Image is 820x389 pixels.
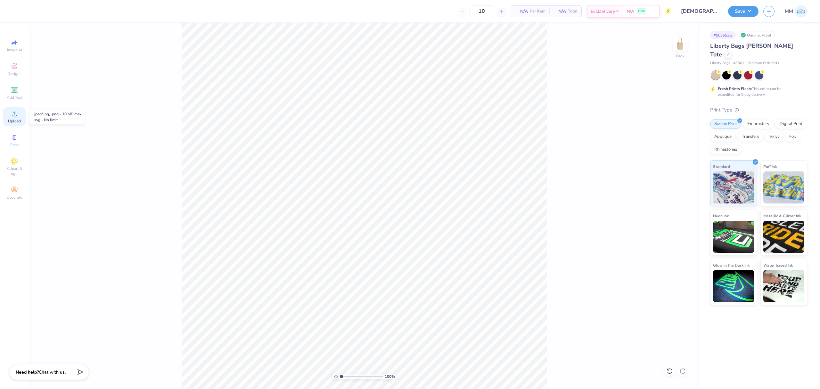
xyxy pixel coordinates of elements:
[33,111,81,117] div: .jpeg/.jpg, .png - 10 MB max
[515,8,528,15] span: N/A
[710,42,793,58] span: Liberty Bags [PERSON_NAME] Tote
[710,119,741,129] div: Screen Print
[713,262,750,269] span: Glow in the Dark Ink
[733,61,744,66] span: # 8861
[676,53,685,59] div: Back
[775,119,807,129] div: Digital Print
[713,163,730,170] span: Standard
[763,212,801,219] span: Metallic & Glitter Ink
[8,119,21,124] span: Upload
[718,86,797,97] div: This color can be expedited for 5 day delivery.
[710,145,741,154] div: Rhinestones
[638,9,645,13] span: FREE
[763,171,805,203] img: Puff Ink
[7,47,22,53] span: Image AI
[10,142,20,147] span: Greek
[7,195,22,200] span: Decorate
[568,8,578,15] span: Total
[763,262,793,269] span: Water based Ink
[743,119,774,129] div: Embroidery
[627,8,634,15] span: N/A
[3,166,26,176] span: Clipart & logos
[7,95,22,100] span: Add Text
[795,5,807,18] img: Mariah Myssa Salurio
[710,106,807,114] div: Print Type
[33,117,81,123] div: .svg - No limit
[676,5,723,18] input: Untitled Design
[763,221,805,253] img: Metallic & Glitter Ink
[785,5,807,18] a: MM
[710,31,736,39] div: # 503653G
[718,86,752,91] strong: Fresh Prints Flash:
[39,369,66,375] span: Chat with us.
[710,61,730,66] span: Liberty Bags
[385,374,395,379] span: 100 %
[763,163,777,170] span: Puff Ink
[765,132,783,142] div: Vinyl
[710,132,736,142] div: Applique
[713,270,754,302] img: Glow in the Dark Ink
[713,171,754,203] img: Standard
[748,61,780,66] span: Minimum Order: 24 +
[739,31,775,39] div: Original Proof
[785,8,793,15] span: MM
[785,132,800,142] div: Foil
[674,37,687,50] img: Back
[713,212,729,219] span: Neon Ink
[763,270,805,302] img: Water based Ink
[591,8,615,15] span: Est. Delivery
[553,8,566,15] span: N/A
[713,221,754,253] img: Neon Ink
[469,5,494,17] input: – –
[7,71,21,76] span: Designs
[530,8,545,15] span: Per Item
[738,132,763,142] div: Transfers
[728,6,758,17] button: Save
[16,369,39,375] strong: Need help?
